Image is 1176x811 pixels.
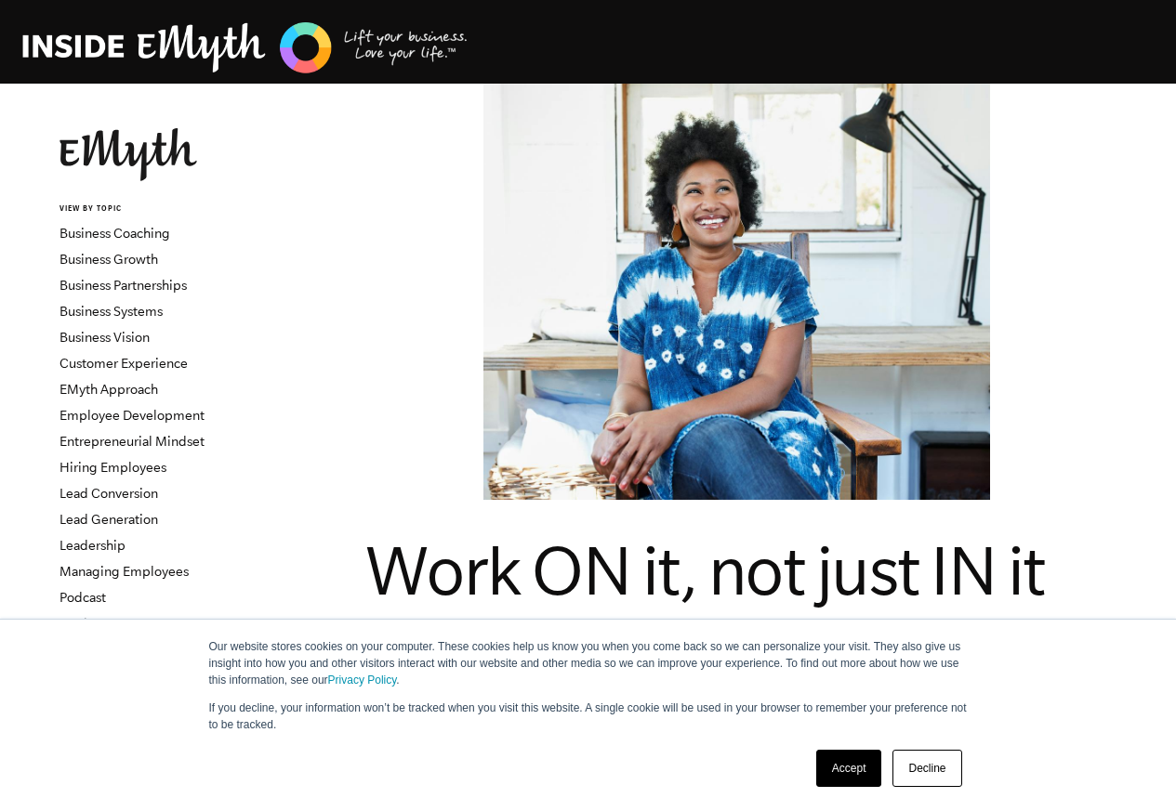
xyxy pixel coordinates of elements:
[59,330,150,345] a: Business Vision
[59,486,158,501] a: Lead Conversion
[59,616,159,631] a: Product Strategy
[209,700,968,733] p: If you decline, your information won’t be tracked when you visit this website. A single cookie wi...
[59,226,170,241] a: Business Coaching
[892,750,961,787] a: Decline
[59,278,187,293] a: Business Partnerships
[59,304,163,319] a: Business Systems
[59,382,158,397] a: EMyth Approach
[59,590,106,605] a: Podcast
[59,564,189,579] a: Managing Employees
[59,460,166,475] a: Hiring Employees
[59,252,158,267] a: Business Growth
[22,20,469,76] img: EMyth Business Coaching
[59,408,205,423] a: Employee Development
[59,356,188,371] a: Customer Experience
[59,512,158,527] a: Lead Generation
[328,674,397,687] a: Privacy Policy
[816,750,882,787] a: Accept
[209,638,968,688] p: Our website stores cookies on your computer. These cookies help us know you when you come back so...
[59,538,126,553] a: Leadership
[59,434,205,449] a: Entrepreneurial Mindset
[365,532,1045,608] span: Work ON it, not just IN it
[59,128,197,181] img: EMyth
[59,203,284,216] h6: VIEW BY TOPIC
